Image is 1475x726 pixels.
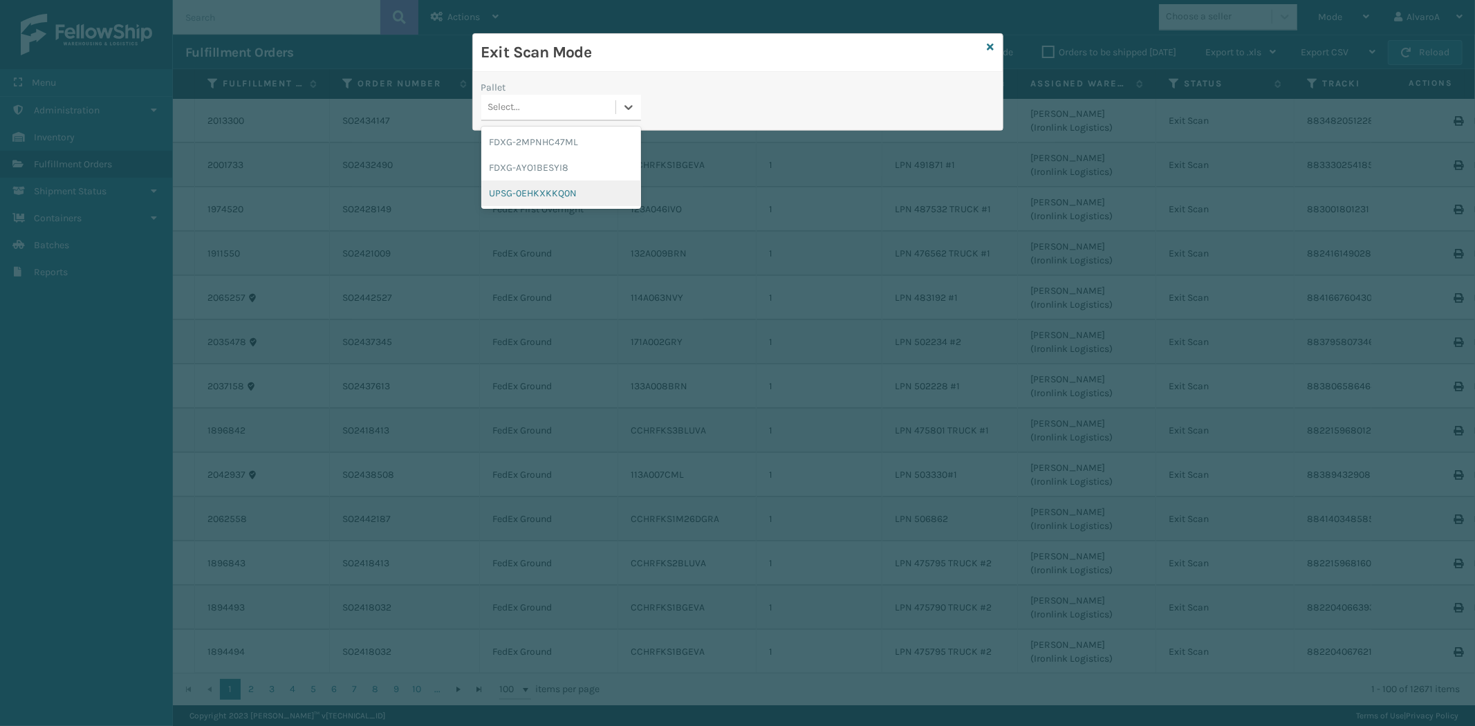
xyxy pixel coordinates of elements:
div: FDXG-2MPNHC47ML [481,129,641,155]
div: FDXG-AYO1BESYI8 [481,155,641,180]
h3: Exit Scan Mode [481,42,982,63]
div: Select... [488,100,521,115]
div: UPSG-0EHKXKKQ0N [481,180,641,206]
label: Pallet [481,80,506,95]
